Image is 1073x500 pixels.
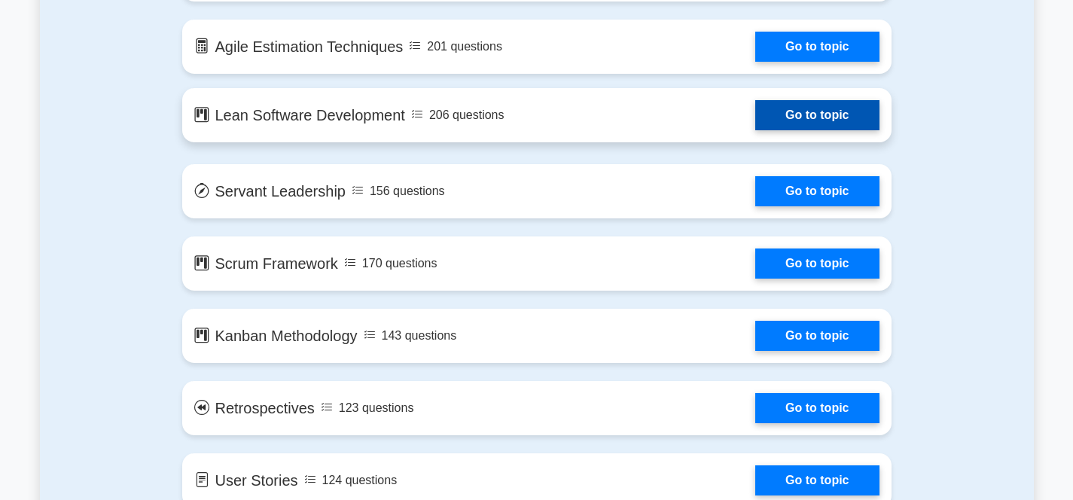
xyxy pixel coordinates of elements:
[755,393,879,423] a: Go to topic
[755,248,879,279] a: Go to topic
[755,176,879,206] a: Go to topic
[755,32,879,62] a: Go to topic
[755,321,879,351] a: Go to topic
[755,100,879,130] a: Go to topic
[755,465,879,495] a: Go to topic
